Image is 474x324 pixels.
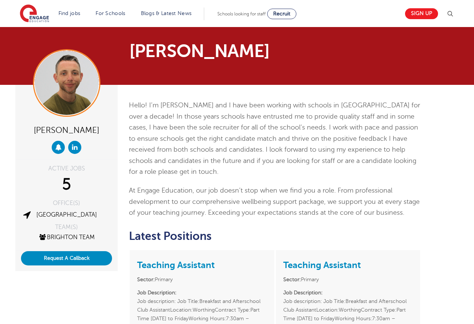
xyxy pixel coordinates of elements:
[141,11,192,16] a: Blogs & Latest News
[137,277,155,282] strong: Sector:
[283,260,361,270] a: Teaching Assistant
[21,175,112,194] div: 5
[36,211,97,218] a: [GEOGRAPHIC_DATA]
[21,122,112,137] div: [PERSON_NAME]
[21,200,112,206] div: OFFICE(S)
[38,234,95,241] a: Brighton Team
[283,277,301,282] strong: Sector:
[96,11,125,16] a: For Schools
[283,290,323,295] strong: Job Description:
[267,9,296,19] a: Recruit
[21,224,112,230] div: TEAM(S)
[129,187,420,216] span: At Engage Education, our job doesn’t stop when we find you a role. From professional development ...
[21,166,112,172] div: ACTIVE JOBS
[20,5,49,23] img: Engage Education
[137,260,215,270] a: Teaching Assistant
[405,8,438,19] a: Sign up
[129,101,420,175] span: Hello! I’m [PERSON_NAME] and I have been working with schools in [GEOGRAPHIC_DATA] for over a dec...
[21,251,112,265] button: Request A Callback
[129,230,421,243] h2: Latest Positions
[137,290,176,295] strong: Job Description:
[129,42,307,60] h1: [PERSON_NAME]
[217,11,266,17] span: Schools looking for staff
[58,11,81,16] a: Find jobs
[273,11,290,17] span: Recruit
[283,275,413,284] li: Primary
[137,275,266,284] li: Primary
